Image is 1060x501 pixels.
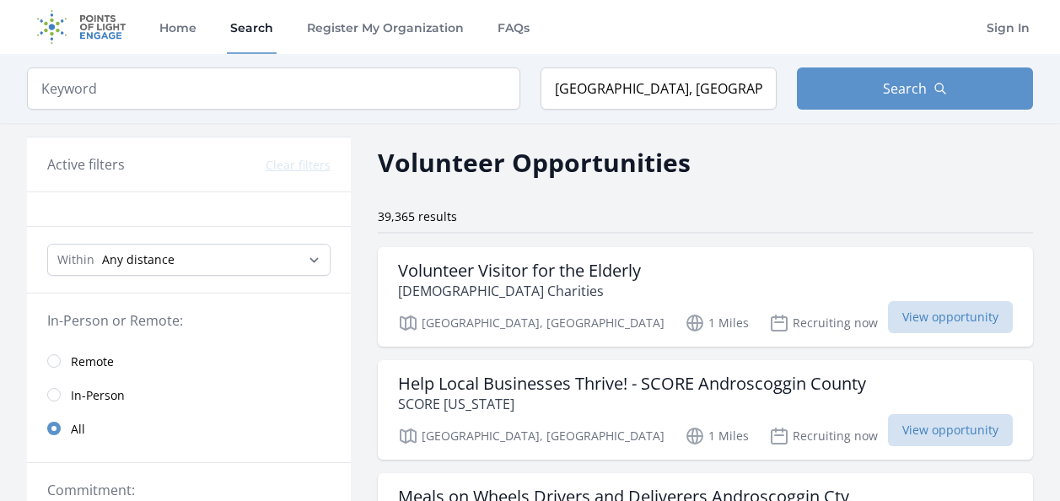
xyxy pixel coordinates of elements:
[266,157,331,174] button: Clear filters
[378,143,691,181] h2: Volunteer Opportunities
[888,301,1013,333] span: View opportunity
[685,426,749,446] p: 1 Miles
[27,67,520,110] input: Keyword
[71,353,114,370] span: Remote
[398,426,665,446] p: [GEOGRAPHIC_DATA], [GEOGRAPHIC_DATA]
[398,281,641,301] p: [DEMOGRAPHIC_DATA] Charities
[398,261,641,281] h3: Volunteer Visitor for the Elderly
[47,244,331,276] select: Search Radius
[883,78,927,99] span: Search
[27,378,351,412] a: In-Person
[888,414,1013,446] span: View opportunity
[27,344,351,378] a: Remote
[27,412,351,445] a: All
[378,208,457,224] span: 39,365 results
[398,374,866,394] h3: Help Local Businesses Thrive! - SCORE Androscoggin County
[71,421,85,438] span: All
[47,310,331,331] legend: In-Person or Remote:
[685,313,749,333] p: 1 Miles
[797,67,1033,110] button: Search
[398,313,665,333] p: [GEOGRAPHIC_DATA], [GEOGRAPHIC_DATA]
[47,154,125,175] h3: Active filters
[769,313,878,333] p: Recruiting now
[398,394,866,414] p: SCORE [US_STATE]
[541,67,777,110] input: Location
[71,387,125,404] span: In-Person
[378,360,1033,460] a: Help Local Businesses Thrive! - SCORE Androscoggin County SCORE [US_STATE] [GEOGRAPHIC_DATA], [GE...
[378,247,1033,347] a: Volunteer Visitor for the Elderly [DEMOGRAPHIC_DATA] Charities [GEOGRAPHIC_DATA], [GEOGRAPHIC_DAT...
[769,426,878,446] p: Recruiting now
[47,480,331,500] legend: Commitment:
